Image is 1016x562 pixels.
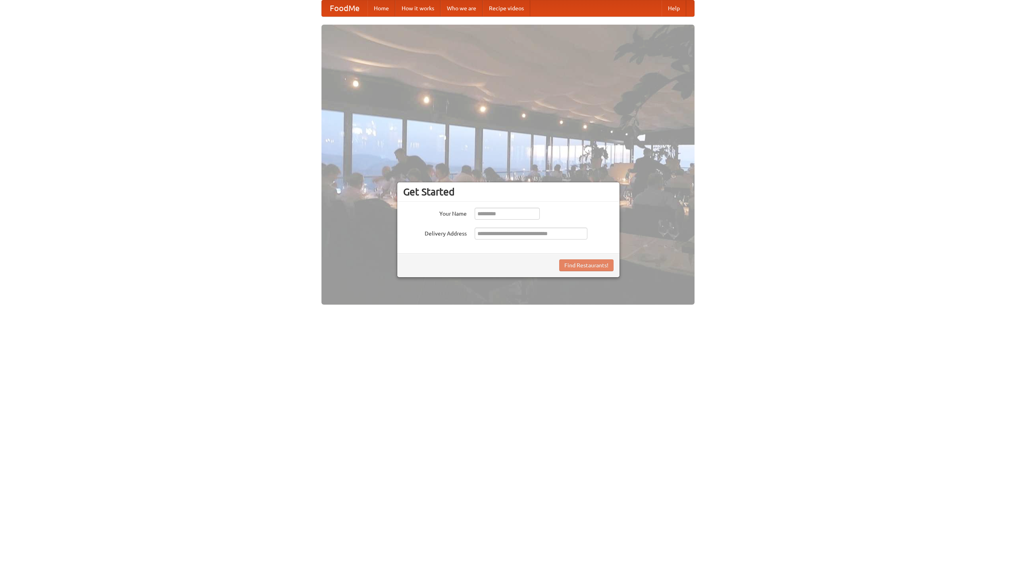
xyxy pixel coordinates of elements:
a: Home [368,0,395,16]
a: Who we are [441,0,483,16]
a: FoodMe [322,0,368,16]
label: Your Name [403,208,467,218]
a: How it works [395,0,441,16]
h3: Get Started [403,186,614,198]
label: Delivery Address [403,228,467,238]
a: Help [662,0,686,16]
a: Recipe videos [483,0,530,16]
button: Find Restaurants! [559,259,614,271]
